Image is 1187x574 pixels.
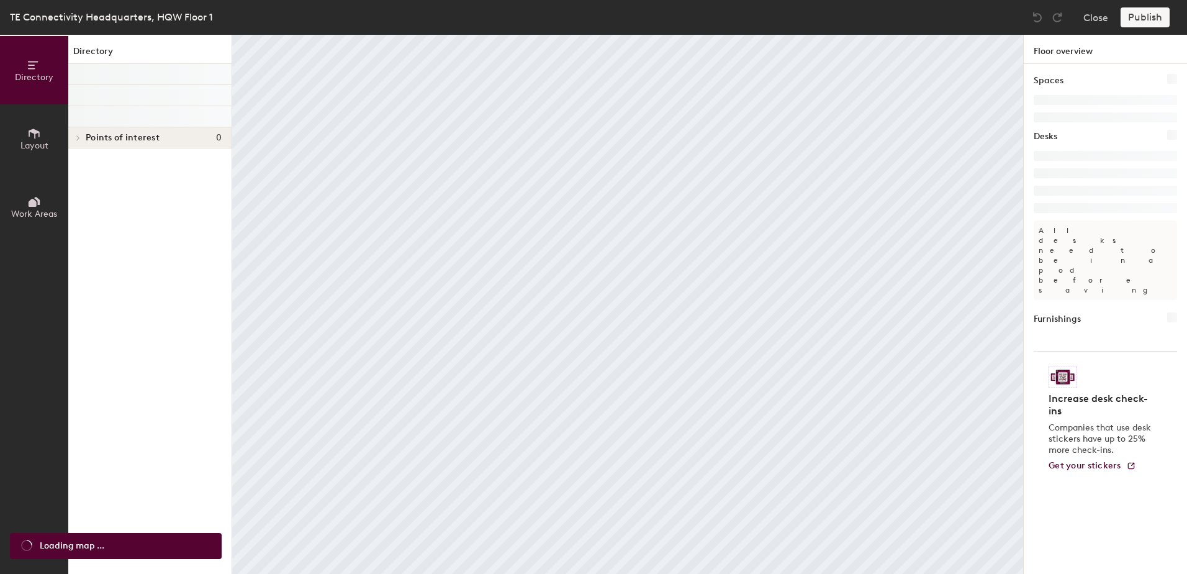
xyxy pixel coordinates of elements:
span: Directory [15,72,53,83]
span: Points of interest [86,133,160,143]
span: 0 [216,133,222,143]
span: Get your stickers [1049,460,1121,471]
h4: Increase desk check-ins [1049,393,1155,417]
h1: Desks [1034,130,1057,143]
canvas: Map [232,35,1023,574]
img: Redo [1051,11,1063,24]
img: Sticker logo [1049,367,1077,388]
h1: Furnishings [1034,312,1081,326]
img: Undo [1031,11,1044,24]
span: Layout [20,140,48,151]
span: Loading map ... [40,539,104,553]
div: TE Connectivity Headquarters, HQW Floor 1 [10,9,213,25]
button: Close [1083,7,1108,27]
span: Work Areas [11,209,57,219]
h1: Floor overview [1024,35,1187,64]
p: All desks need to be in a pod before saving [1034,221,1177,300]
h1: Directory [68,45,232,64]
a: Get your stickers [1049,461,1136,471]
p: Companies that use desk stickers have up to 25% more check-ins. [1049,422,1155,456]
h1: Spaces [1034,74,1063,88]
